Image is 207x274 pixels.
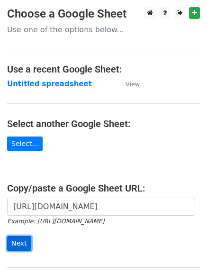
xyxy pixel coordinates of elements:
p: Use one of the options below... [7,25,200,35]
small: View [126,81,140,88]
iframe: Chat Widget [160,228,207,274]
a: Select... [7,137,43,151]
a: View [116,80,140,88]
h3: Choose a Google Sheet [7,7,200,21]
small: Example: [URL][DOMAIN_NAME] [7,218,104,225]
h4: Select another Google Sheet: [7,118,200,129]
a: Untitled spreadsheet [7,80,92,88]
input: Next [7,236,31,251]
h4: Copy/paste a Google Sheet URL: [7,183,200,194]
input: Paste your Google Sheet URL here [7,198,195,216]
h4: Use a recent Google Sheet: [7,64,200,75]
